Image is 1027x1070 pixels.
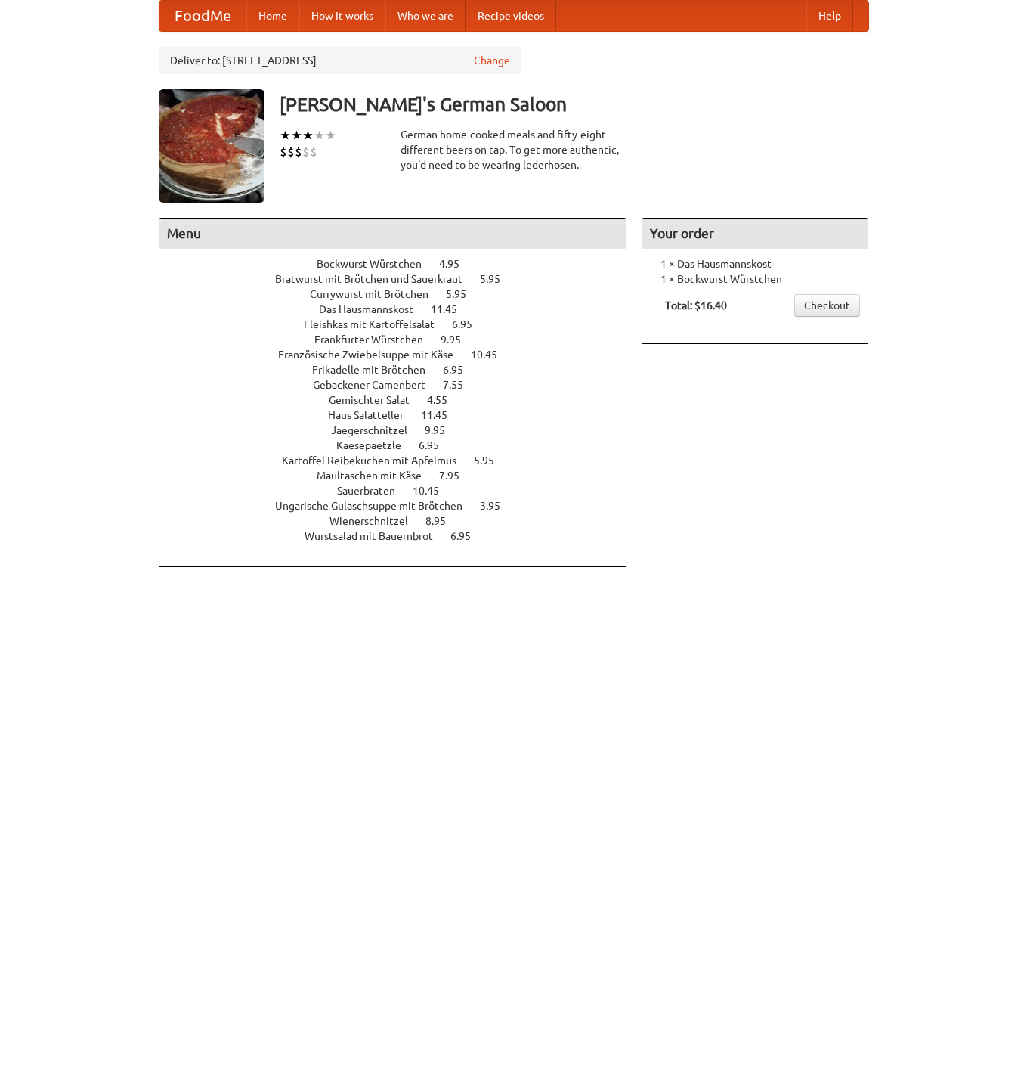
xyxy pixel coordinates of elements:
span: 6.95 [419,439,454,451]
a: Kaesepaetzle 6.95 [336,439,467,451]
span: Currywurst mit Brötchen [310,288,444,300]
span: 11.45 [421,409,462,421]
a: Ungarische Gulaschsuppe mit Brötchen 3.95 [275,500,528,512]
a: Haus Salatteller 11.45 [328,409,475,421]
h3: [PERSON_NAME]'s German Saloon [280,89,869,119]
span: Gebackener Camenbert [313,379,441,391]
span: Frikadelle mit Brötchen [312,364,441,376]
span: 7.55 [443,379,478,391]
a: Currywurst mit Brötchen 5.95 [310,288,494,300]
span: Fleishkas mit Kartoffelsalat [304,318,450,330]
a: Wurstsalad mit Bauernbrot 6.95 [305,530,499,542]
li: $ [302,144,310,160]
span: Bockwurst Würstchen [317,258,437,270]
li: 1 × Das Hausmannskost [650,256,860,271]
span: Französische Zwiebelsuppe mit Käse [278,349,469,361]
span: Bratwurst mit Brötchen und Sauerkraut [275,273,478,285]
li: $ [295,144,302,160]
span: 10.45 [413,485,454,497]
li: ★ [280,127,291,144]
h4: Your order [642,219,868,249]
div: German home-cooked meals and fifty-eight different beers on tap. To get more authentic, you'd nee... [401,127,627,172]
li: $ [310,144,317,160]
a: Bockwurst Würstchen 4.95 [317,258,487,270]
li: $ [287,144,295,160]
span: 10.45 [471,349,512,361]
b: Total: $16.40 [665,299,727,312]
span: 9.95 [441,333,476,346]
span: 5.95 [446,288,481,300]
span: Maultaschen mit Käse [317,470,437,482]
li: ★ [314,127,325,144]
span: Wienerschnitzel [329,515,423,527]
a: How it works [299,1,385,31]
a: Checkout [794,294,860,317]
a: Gebackener Camenbert 7.55 [313,379,491,391]
a: Gemischter Salat 4.55 [329,394,475,406]
a: Jaegerschnitzel 9.95 [331,424,473,436]
a: Maultaschen mit Käse 7.95 [317,470,487,482]
li: $ [280,144,287,160]
span: 6.95 [450,530,486,542]
span: Frankfurter Würstchen [314,333,438,346]
li: ★ [325,127,336,144]
span: 6.95 [452,318,487,330]
span: 3.95 [480,500,515,512]
a: Recipe videos [466,1,556,31]
a: Who we are [385,1,466,31]
span: Jaegerschnitzel [331,424,422,436]
li: ★ [291,127,302,144]
a: Help [806,1,853,31]
li: ★ [302,127,314,144]
a: Home [246,1,299,31]
span: 5.95 [474,454,509,467]
img: angular.jpg [159,89,264,203]
span: Wurstsalad mit Bauernbrot [305,530,448,542]
li: 1 × Bockwurst Würstchen [650,271,860,287]
span: Das Hausmannskost [319,303,428,315]
span: Haus Salatteller [328,409,419,421]
a: Change [474,53,510,68]
a: Das Hausmannskost 11.45 [319,303,485,315]
span: 6.95 [443,364,478,376]
a: FoodMe [159,1,246,31]
a: Wienerschnitzel 8.95 [329,515,474,527]
a: Frikadelle mit Brötchen 6.95 [312,364,491,376]
span: Kartoffel Reibekuchen mit Apfelmus [282,454,472,467]
span: Gemischter Salat [329,394,425,406]
span: Kaesepaetzle [336,439,416,451]
a: Sauerbraten 10.45 [337,485,467,497]
span: Sauerbraten [337,485,410,497]
h4: Menu [159,219,626,249]
a: Bratwurst mit Brötchen und Sauerkraut 5.95 [275,273,528,285]
a: Kartoffel Reibekuchen mit Apfelmus 5.95 [282,454,522,467]
a: Fleishkas mit Kartoffelsalat 6.95 [304,318,500,330]
a: Frankfurter Würstchen 9.95 [314,333,489,346]
span: 9.95 [425,424,460,436]
span: 4.95 [439,258,475,270]
div: Deliver to: [STREET_ADDRESS] [159,47,521,74]
span: 7.95 [439,470,475,482]
span: 8.95 [425,515,461,527]
span: Ungarische Gulaschsuppe mit Brötchen [275,500,478,512]
span: 11.45 [431,303,472,315]
span: 5.95 [480,273,515,285]
span: 4.55 [427,394,462,406]
a: Französische Zwiebelsuppe mit Käse 10.45 [278,349,525,361]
